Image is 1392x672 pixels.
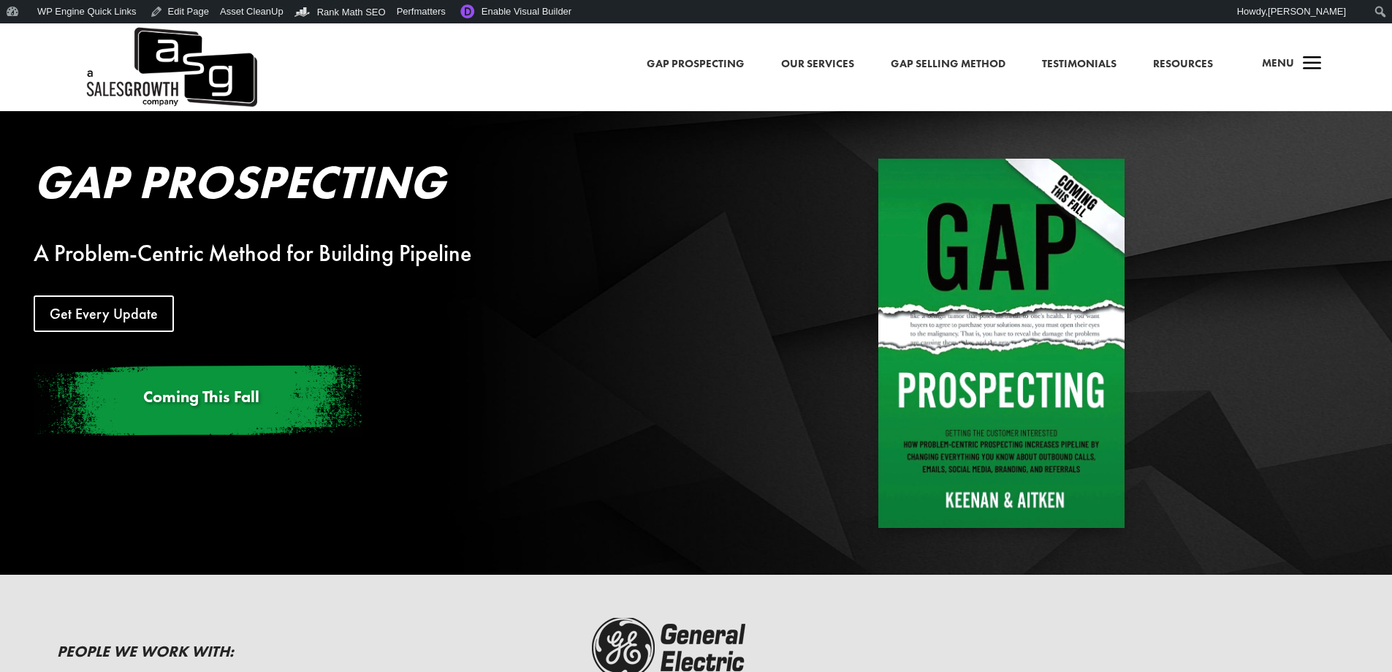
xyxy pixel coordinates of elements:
a: Resources [1153,55,1213,74]
span: a [1298,50,1327,79]
img: Gap Prospecting - Coming This Fall [878,159,1125,528]
a: Get Every Update [34,295,174,332]
span: Menu [1262,56,1294,70]
span: Coming This Fall [143,386,259,407]
h2: Gap Prospecting [34,159,719,213]
span: Rank Math SEO [317,7,386,18]
a: Testimonials [1042,55,1117,74]
span: [PERSON_NAME] [1268,6,1346,17]
img: ASG Co. Logo [84,23,257,111]
div: A Problem-Centric Method for Building Pipeline [34,245,719,263]
a: Gap Prospecting [647,55,745,74]
a: Gap Selling Method [891,55,1005,74]
a: A Sales Growth Company Logo [84,23,257,111]
a: Our Services [781,55,854,74]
